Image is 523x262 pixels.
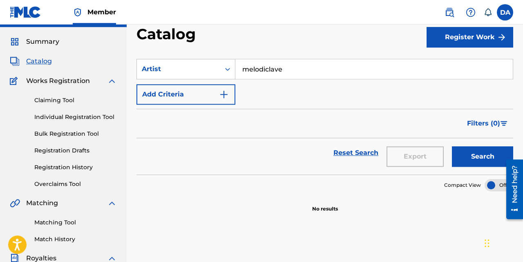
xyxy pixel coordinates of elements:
p: No results [312,195,338,213]
button: Register Work [427,27,513,47]
form: Search Form [136,59,513,175]
img: filter [501,121,507,126]
span: Matching [26,198,58,208]
iframe: Chat Widget [482,223,523,262]
iframe: Resource Center [500,155,523,223]
img: expand [107,76,117,86]
img: Catalog [10,56,20,66]
span: Catalog [26,56,52,66]
span: Filters ( 0 ) [467,119,500,128]
div: Drag [485,231,489,255]
button: Filters (0) [462,113,513,134]
div: Help [463,4,479,20]
a: Reset Search [329,144,382,162]
img: help [466,7,476,17]
a: SummarySummary [10,37,59,47]
img: f7272a7cc735f4ea7f67.svg [497,32,507,42]
a: Registration Drafts [34,146,117,155]
img: Matching [10,198,20,208]
span: Works Registration [26,76,90,86]
h2: Catalog [136,25,200,43]
a: Overclaims Tool [34,180,117,188]
img: Top Rightsholder [73,7,83,17]
img: MLC Logo [10,6,41,18]
span: Compact View [444,181,481,189]
div: Notifications [484,8,492,16]
img: Summary [10,37,20,47]
a: Matching Tool [34,218,117,227]
div: Artist [142,64,215,74]
a: CatalogCatalog [10,56,52,66]
img: 9d2ae6d4665cec9f34b9.svg [219,90,229,99]
button: Add Criteria [136,84,235,105]
div: User Menu [497,4,513,20]
a: Public Search [441,4,458,20]
a: Claiming Tool [34,96,117,105]
span: Summary [26,37,59,47]
img: expand [107,198,117,208]
button: Search [452,146,513,167]
a: Registration History [34,163,117,172]
a: Match History [34,235,117,244]
a: Individual Registration Tool [34,113,117,121]
img: search [445,7,454,17]
a: Bulk Registration Tool [34,130,117,138]
img: Works Registration [10,76,20,86]
span: Member [87,7,116,17]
